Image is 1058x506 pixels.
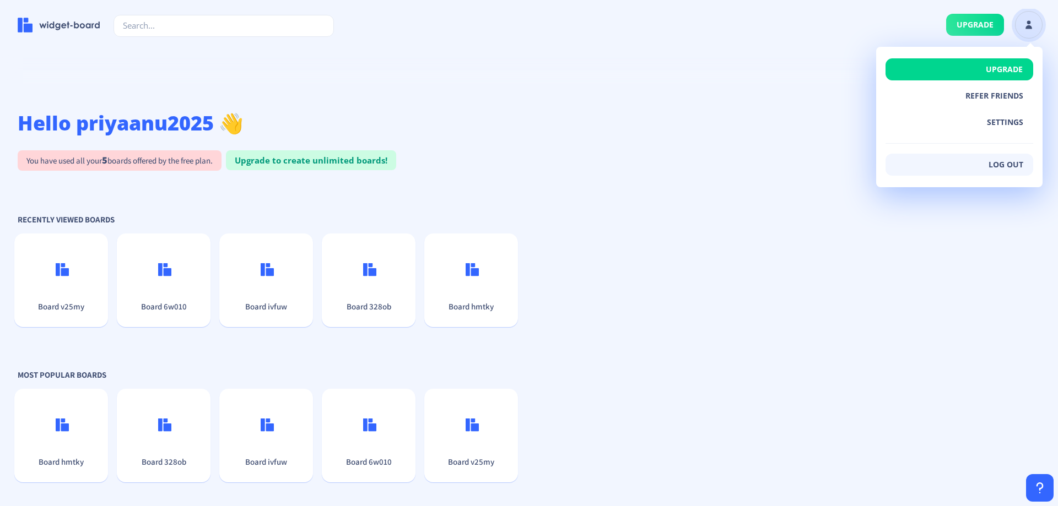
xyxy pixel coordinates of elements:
[56,263,69,276] img: logo.svg
[18,369,1040,380] p: Most Popular Boards
[102,154,107,166] span: 5
[466,418,479,432] img: logo.svg
[946,14,1004,36] button: upgrade
[224,456,309,467] p: Board ivfuw
[18,110,1040,137] h1: Hello priyaanu2025 👋
[886,58,1033,80] button: Upgrade
[158,263,172,276] img: logo.svg
[886,111,1033,133] button: settings
[326,456,411,467] p: Board 6w010
[466,263,479,276] img: logo.svg
[224,301,309,312] p: Board ivfuw
[18,150,222,171] p: You have used all your boards offered by the free plan.
[429,301,514,312] p: Board hmtky
[114,15,334,37] input: Search...
[56,418,69,432] img: logo.svg
[363,418,377,432] img: logo.svg
[886,154,1033,176] button: Log out
[261,418,274,432] img: logo.svg
[18,214,1040,225] p: Recently Viewed Boards
[226,150,396,170] span: Upgrade to create unlimited boards!
[886,85,1033,107] button: Refer Friends
[19,456,104,467] p: Board hmtky
[261,263,274,276] img: logo.svg
[429,456,514,467] p: Board v25my
[158,418,172,432] img: logo.svg
[363,263,377,276] img: logo.svg
[326,301,411,312] p: Board 328ob
[19,301,104,312] p: Board v25my
[18,18,100,32] img: logo-name.svg
[121,301,206,312] p: Board 6w010
[121,456,206,467] p: Board 328ob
